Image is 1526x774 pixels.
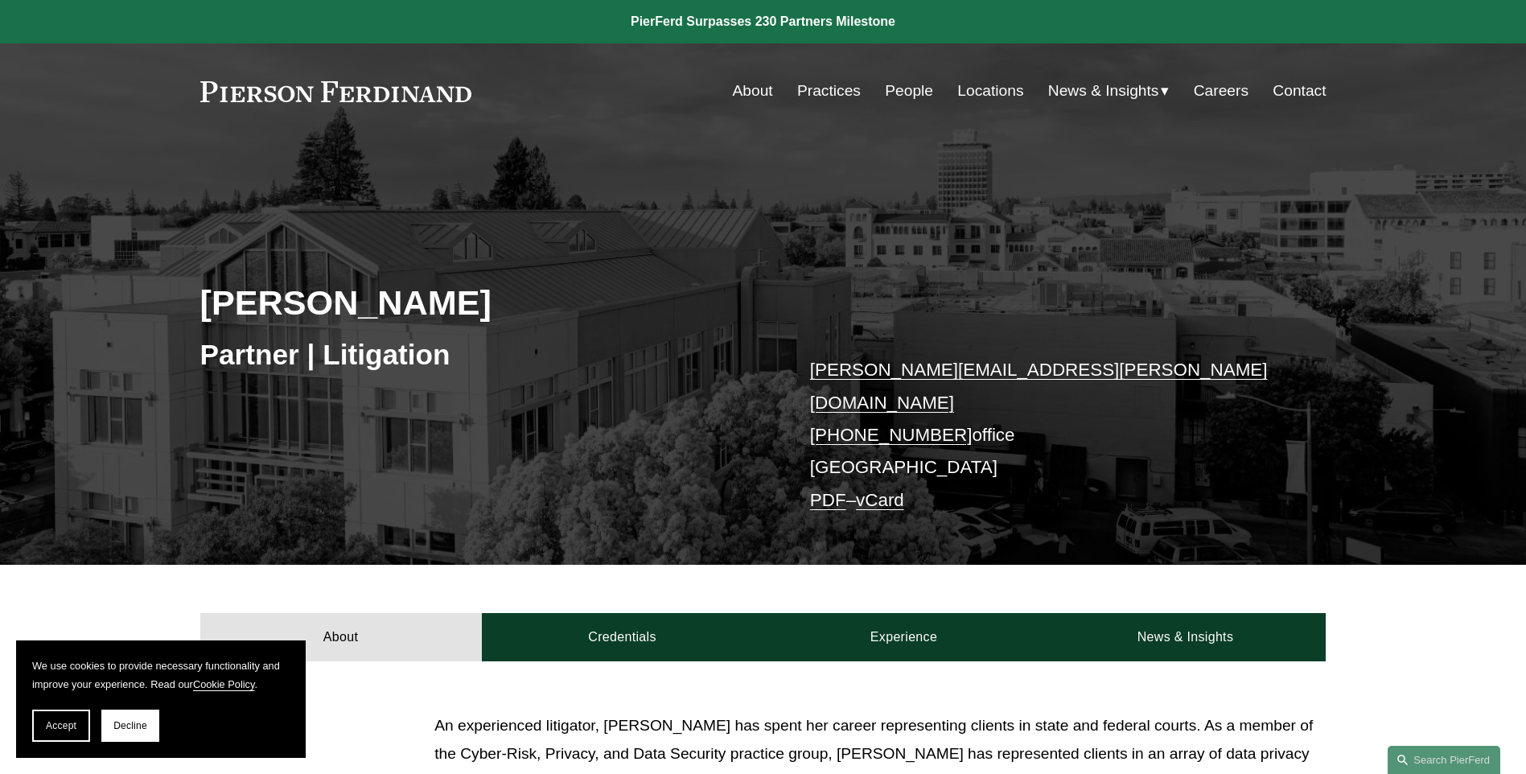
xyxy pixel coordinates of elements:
a: Careers [1194,76,1248,106]
button: Decline [101,710,159,742]
a: Practices [797,76,861,106]
a: Search this site [1388,746,1500,774]
a: Experience [763,613,1045,661]
a: folder dropdown [1048,76,1170,106]
a: vCard [856,490,904,510]
a: Cookie Policy [193,678,255,690]
a: [PHONE_NUMBER] [810,425,973,445]
span: Accept [46,720,76,731]
a: [PERSON_NAME][EMAIL_ADDRESS][PERSON_NAME][DOMAIN_NAME] [810,360,1268,412]
h3: Partner | Litigation [200,337,763,373]
a: About [733,76,773,106]
a: News & Insights [1044,613,1326,661]
button: Accept [32,710,90,742]
p: We use cookies to provide necessary functionality and improve your experience. Read our . [32,657,290,694]
a: Contact [1273,76,1326,106]
a: PDF [810,490,846,510]
a: Credentials [482,613,763,661]
span: News & Insights [1048,77,1159,105]
a: People [885,76,933,106]
h2: [PERSON_NAME] [200,282,763,323]
span: Decline [113,720,147,731]
a: About [200,613,482,661]
p: office [GEOGRAPHIC_DATA] – [810,354,1279,517]
a: Locations [957,76,1023,106]
section: Cookie banner [16,640,306,758]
